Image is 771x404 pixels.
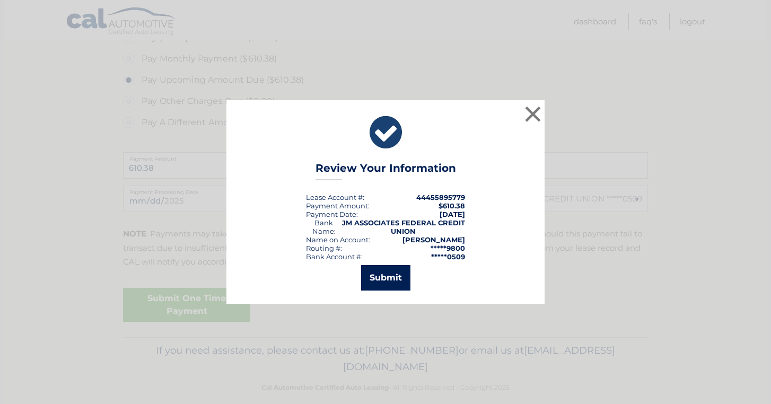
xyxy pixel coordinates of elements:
span: Payment Date [306,210,356,218]
div: Bank Account #: [306,252,363,261]
h3: Review Your Information [316,162,456,180]
div: : [306,210,358,218]
div: Routing #: [306,244,342,252]
strong: JM ASSOCIATES FEDERAL CREDIT UNION [342,218,465,235]
div: Payment Amount: [306,201,370,210]
button: Submit [361,265,410,291]
span: [DATE] [440,210,465,218]
div: Lease Account #: [306,193,364,201]
strong: 44455895779 [416,193,465,201]
strong: [PERSON_NAME] [402,235,465,244]
div: Name on Account: [306,235,370,244]
button: × [522,103,544,125]
div: Bank Name: [306,218,341,235]
span: $610.38 [439,201,465,210]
